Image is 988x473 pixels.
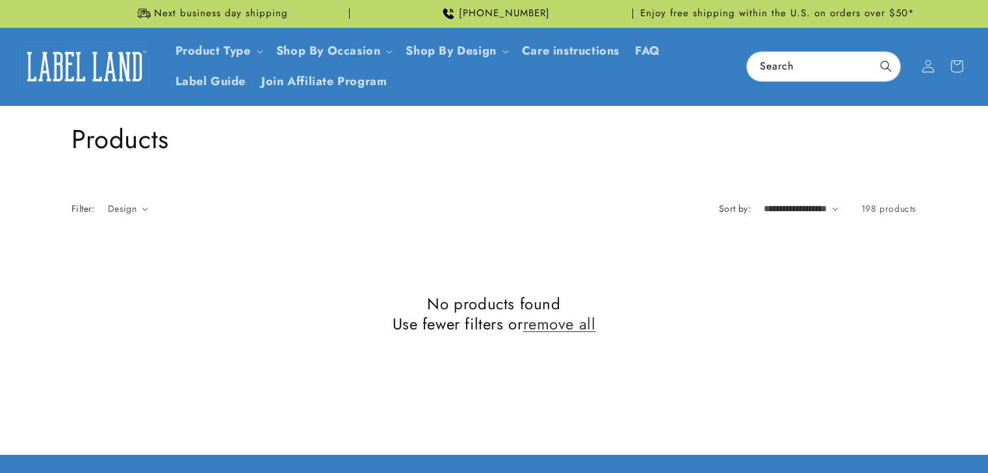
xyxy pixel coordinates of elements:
span: Join Affiliate Program [261,74,387,89]
span: Care instructions [522,44,619,58]
a: Shop By Design [406,42,496,59]
h2: Filter: [71,202,95,216]
img: Label Land [19,46,149,86]
span: Design [108,202,136,215]
a: Care instructions [514,36,627,66]
span: Enjoy free shipping within the U.S. on orders over $50* [640,7,915,20]
a: Product Type [175,42,251,59]
a: FAQ [627,36,668,66]
button: Search [872,52,900,81]
span: Label Guide [175,74,246,89]
a: Label Land [15,42,155,92]
span: [PHONE_NUMBER] [459,7,550,20]
summary: Shop By Occasion [268,36,398,66]
summary: Design (0 selected) [108,202,148,216]
span: 198 products [861,202,916,215]
a: Label Guide [168,66,254,97]
h1: Products [71,122,916,156]
summary: Product Type [168,36,268,66]
a: remove all [523,314,596,334]
a: Join Affiliate Program [253,66,395,97]
span: Shop By Occasion [276,44,381,58]
summary: Shop By Design [398,36,513,66]
h2: No products found Use fewer filters or [71,294,916,334]
iframe: Gorgias Floating Chat [715,412,975,460]
span: Next business day shipping [154,7,288,20]
label: Sort by: [719,202,751,215]
span: FAQ [635,44,660,58]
